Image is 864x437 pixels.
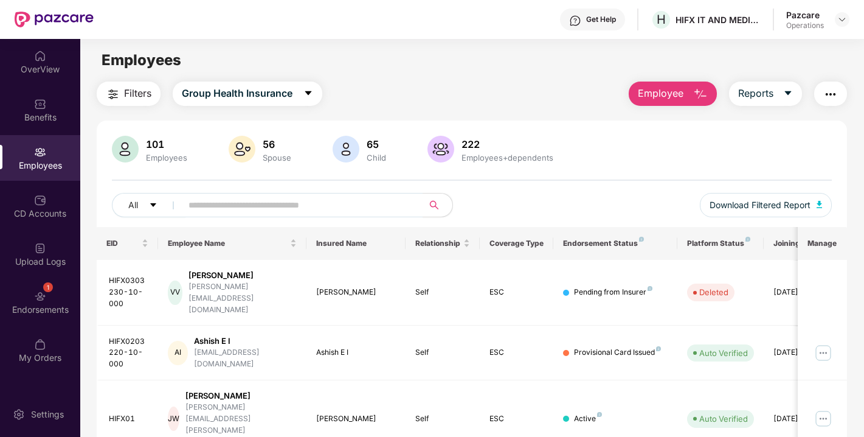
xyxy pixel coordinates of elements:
[229,136,255,163] img: svg+xml;base64,PHN2ZyB4bWxucz0iaHR0cDovL3d3dy53My5vcmcvMjAwMC9zdmciIHhtbG5zOnhsaW5rPSJodHRwOi8vd3...
[34,194,46,206] img: svg+xml;base64,PHN2ZyBpZD0iQ0RfQWNjb3VudHMiIGRhdGEtbmFtZT0iQ0QgQWNjb3VudHMiIHhtbG5zPSJodHRwOi8vd3...
[563,239,667,248] div: Endorsement Status
[629,82,717,106] button: Employee
[13,408,25,421] img: svg+xml;base64,PHN2ZyBpZD0iU2V0dGluZy0yMHgyMCIgeG1sbnM9Imh0dHA6Ly93d3cudzMub3JnLzIwMDAvc3ZnIiB3aW...
[316,287,396,298] div: [PERSON_NAME]
[489,347,544,358] div: ESC
[700,193,832,217] button: Download Filtered Report
[316,413,396,425] div: [PERSON_NAME]
[306,227,406,260] th: Insured Name
[173,82,322,106] button: Group Health Insurancecaret-down
[783,88,793,99] span: caret-down
[699,347,748,359] div: Auto Verified
[303,88,313,99] span: caret-down
[773,347,828,358] div: [DATE]
[34,146,46,158] img: svg+xml;base64,PHN2ZyBpZD0iRW1wbG95ZWVzIiB4bWxucz0iaHR0cDovL3d3dy53My5vcmcvMjAwMC9zdmciIHdpZHRoPS...
[112,193,186,217] button: Allcaret-down
[597,412,602,417] img: svg+xml;base64,PHN2ZyB4bWxucz0iaHR0cDovL3d3dy53My5vcmcvMjAwMC9zdmciIHdpZHRoPSI4IiBoZWlnaHQ9IjgiIH...
[427,136,454,163] img: svg+xml;base64,PHN2ZyB4bWxucz0iaHR0cDovL3d3dy53My5vcmcvMjAwMC9zdmciIHhtbG5zOnhsaW5rPSJodHRwOi8vd3...
[639,237,644,242] img: svg+xml;base64,PHN2ZyB4bWxucz0iaHR0cDovL3d3dy53My5vcmcvMjAwMC9zdmciIHdpZHRoPSI4IiBoZWlnaHQ9IjgiIH...
[149,201,157,211] span: caret-down
[109,336,149,371] div: HIFX0203220-10-000
[168,239,288,248] span: Employee Name
[316,347,396,358] div: Ashish E I
[364,153,389,163] div: Child
[676,14,761,26] div: HIFX IT AND MEDIA SERVICES PRIVATE LIMITED
[423,193,453,217] button: search
[112,136,139,163] img: svg+xml;base64,PHN2ZyB4bWxucz0iaHR0cDovL3d3dy53My5vcmcvMjAwMC9zdmciIHhtbG5zOnhsaW5rPSJodHRwOi8vd3...
[168,407,179,431] div: JW
[687,239,754,248] div: Platform Status
[188,281,297,316] div: [PERSON_NAME][EMAIL_ADDRESS][DOMAIN_NAME]
[574,287,652,298] div: Pending from Insurer
[143,153,190,163] div: Employees
[729,82,802,106] button: Reportscaret-down
[657,12,666,27] span: H
[188,270,297,281] div: [PERSON_NAME]
[124,86,151,101] span: Filters
[423,200,446,210] span: search
[586,15,616,24] div: Get Help
[415,347,470,358] div: Self
[699,286,728,298] div: Deleted
[480,227,554,260] th: Coverage Type
[185,390,297,402] div: [PERSON_NAME]
[102,51,181,69] span: Employees
[415,413,470,425] div: Self
[415,239,461,248] span: Relationship
[333,136,359,163] img: svg+xml;base64,PHN2ZyB4bWxucz0iaHR0cDovL3d3dy53My5vcmcvMjAwMC9zdmciIHhtbG5zOnhsaW5rPSJodHRwOi8vd3...
[648,286,652,291] img: svg+xml;base64,PHN2ZyB4bWxucz0iaHR0cDovL3d3dy53My5vcmcvMjAwMC9zdmciIHdpZHRoPSI4IiBoZWlnaHQ9IjgiIH...
[574,347,661,358] div: Provisional Card Issued
[143,138,190,150] div: 101
[194,347,297,370] div: [EMAIL_ADDRESS][DOMAIN_NAME]
[43,282,53,292] div: 1
[656,346,661,351] img: svg+xml;base64,PHN2ZyB4bWxucz0iaHR0cDovL3d3dy53My5vcmcvMjAwMC9zdmciIHdpZHRoPSI4IiBoZWlnaHQ9IjgiIH...
[106,239,140,248] span: EID
[823,87,838,102] img: svg+xml;base64,PHN2ZyB4bWxucz0iaHR0cDovL3d3dy53My5vcmcvMjAwMC9zdmciIHdpZHRoPSIyNCIgaGVpZ2h0PSIyNC...
[569,15,581,27] img: svg+xml;base64,PHN2ZyBpZD0iSGVscC0zMngzMiIgeG1sbnM9Imh0dHA6Ly93d3cudzMub3JnLzIwMDAvc3ZnIiB3aWR0aD...
[168,341,188,365] div: AI
[710,198,810,212] span: Download Filtered Report
[638,86,683,101] span: Employee
[489,413,544,425] div: ESC
[574,413,602,425] div: Active
[364,138,389,150] div: 65
[814,409,833,428] img: manageButton
[459,138,556,150] div: 222
[489,287,544,298] div: ESC
[109,275,149,310] div: HIFX0303230-10-000
[182,86,292,101] span: Group Health Insurance
[738,86,773,101] span: Reports
[128,198,138,212] span: All
[15,12,94,27] img: New Pazcare Logo
[798,227,847,260] th: Manage
[34,290,46,302] img: svg+xml;base64,PHN2ZyBpZD0iRW5kb3JzZW1lbnRzIiB4bWxucz0iaHR0cDovL3d3dy53My5vcmcvMjAwMC9zdmciIHdpZH...
[459,153,556,163] div: Employees+dependents
[34,98,46,110] img: svg+xml;base64,PHN2ZyBpZD0iQmVuZWZpdHMiIHhtbG5zPSJodHRwOi8vd3d3LnczLm9yZy8yMDAwL3N2ZyIgd2lkdGg9Ij...
[194,335,297,347] div: Ashish E I
[106,87,120,102] img: svg+xml;base64,PHN2ZyB4bWxucz0iaHR0cDovL3d3dy53My5vcmcvMjAwMC9zdmciIHdpZHRoPSIyNCIgaGVpZ2h0PSIyNC...
[158,227,306,260] th: Employee Name
[693,87,708,102] img: svg+xml;base64,PHN2ZyB4bWxucz0iaHR0cDovL3d3dy53My5vcmcvMjAwMC9zdmciIHhtbG5zOnhsaW5rPSJodHRwOi8vd3...
[109,413,149,425] div: HIFX01
[97,227,159,260] th: EID
[745,237,750,242] img: svg+xml;base64,PHN2ZyB4bWxucz0iaHR0cDovL3d3dy53My5vcmcvMjAwMC9zdmciIHdpZHRoPSI4IiBoZWlnaHQ9IjgiIH...
[764,227,838,260] th: Joining Date
[837,15,847,24] img: svg+xml;base64,PHN2ZyBpZD0iRHJvcGRvd24tMzJ4MzIiIHhtbG5zPSJodHRwOi8vd3d3LnczLm9yZy8yMDAwL3N2ZyIgd2...
[34,242,46,254] img: svg+xml;base64,PHN2ZyBpZD0iVXBsb2FkX0xvZ3MiIGRhdGEtbmFtZT0iVXBsb2FkIExvZ3MiIHhtbG5zPSJodHRwOi8vd3...
[699,413,748,425] div: Auto Verified
[786,9,824,21] div: Pazcare
[773,413,828,425] div: [DATE]
[773,287,828,298] div: [DATE]
[260,153,294,163] div: Spouse
[817,201,823,208] img: svg+xml;base64,PHN2ZyB4bWxucz0iaHR0cDovL3d3dy53My5vcmcvMjAwMC9zdmciIHhtbG5zOnhsaW5rPSJodHRwOi8vd3...
[27,408,67,421] div: Settings
[260,138,294,150] div: 56
[34,338,46,351] img: svg+xml;base64,PHN2ZyBpZD0iTXlfT3JkZXJzIiBkYXRhLW5hbWU9Ik15IE9yZGVycyIgeG1sbnM9Imh0dHA6Ly93d3cudz...
[786,21,824,30] div: Operations
[34,50,46,62] img: svg+xml;base64,PHN2ZyBpZD0iSG9tZSIgeG1sbnM9Imh0dHA6Ly93d3cudzMub3JnLzIwMDAvc3ZnIiB3aWR0aD0iMjAiIG...
[97,82,161,106] button: Filters
[168,281,182,305] div: VV
[814,343,833,363] img: manageButton
[406,227,480,260] th: Relationship
[415,287,470,298] div: Self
